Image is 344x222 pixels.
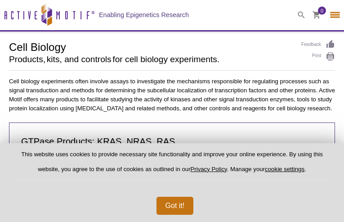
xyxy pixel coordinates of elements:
a: GTPase Products: KRAS, NRAS, RAS [18,132,178,151]
button: Got it! [156,197,194,215]
a: Privacy Policy [191,166,227,172]
a: Feedback [301,40,335,50]
a: Print [301,52,335,62]
button: cookie settings [265,166,304,172]
a: 0 [313,11,321,21]
p: This website uses cookies to provide necessary site functionality and improve your online experie... [14,150,330,181]
h1: Cell Biology [9,40,292,53]
h2: Products, kits, and controls for cell biology experiments. [9,55,292,63]
span: GTPase Products: KRAS, NRAS, RAS [21,136,175,146]
span: 0 [321,7,323,15]
h2: Enabling Epigenetics Research [99,11,189,19]
p: Cell biology experiments often involve assays to investigate the mechanisms responsible for regul... [9,77,335,113]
